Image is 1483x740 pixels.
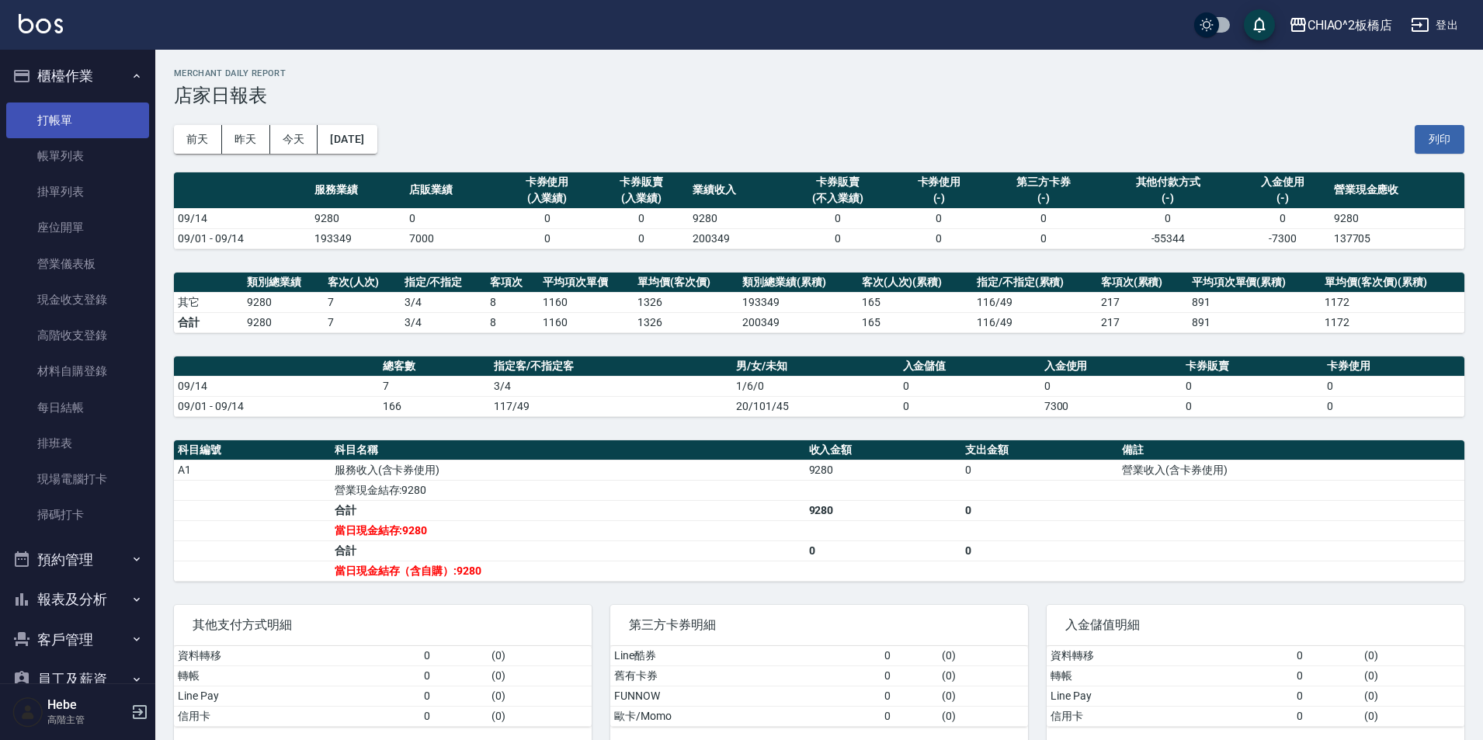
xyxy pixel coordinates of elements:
td: 165 [858,292,973,312]
td: 其它 [174,292,243,312]
td: 0 [899,376,1040,396]
th: 客項次(累積) [1097,273,1188,293]
td: 09/14 [174,208,311,228]
table: a dense table [174,646,592,727]
div: 卡券使用 [896,174,983,190]
td: 3/4 [490,376,732,396]
td: 9280 [689,208,783,228]
div: 卡券使用 [504,174,591,190]
td: -7300 [1235,228,1330,248]
span: 第三方卡券明細 [629,617,1009,633]
td: 1/6/0 [732,376,899,396]
td: ( 0 ) [938,665,1028,686]
table: a dense table [174,172,1464,249]
td: 116 / 49 [973,292,1097,312]
td: 9280 [243,312,324,332]
td: 0 [880,706,939,726]
td: 1326 [634,312,738,332]
th: 客項次 [486,273,539,293]
div: (-) [1239,190,1326,207]
td: 0 [405,208,500,228]
td: 09/01 - 09/14 [174,228,311,248]
th: 類別總業績 [243,273,324,293]
td: 7 [324,312,401,332]
div: (入業績) [504,190,591,207]
a: 掃碼打卡 [6,497,149,533]
td: 7 [379,376,490,396]
table: a dense table [174,356,1464,417]
td: 1172 [1321,312,1464,332]
td: 1326 [634,292,738,312]
button: 登出 [1405,11,1464,40]
td: ( 0 ) [488,686,592,706]
th: 平均項次單價 [539,273,634,293]
table: a dense table [174,440,1464,582]
th: 科目名稱 [331,440,805,460]
td: 09/01 - 09/14 [174,396,379,416]
div: CHIAO^2板橋店 [1308,16,1393,35]
td: 0 [500,208,595,228]
td: 0 [1323,396,1464,416]
th: 平均項次單價(累積) [1188,273,1322,293]
td: 0 [783,228,892,248]
th: 科目編號 [174,440,331,460]
td: 7300 [1040,396,1182,416]
button: 列印 [1415,125,1464,154]
th: 營業現金應收 [1330,172,1464,209]
td: Line Pay [174,686,420,706]
button: 櫃檯作業 [6,56,149,96]
td: ( 0 ) [1360,665,1464,686]
div: (不入業績) [787,190,888,207]
td: 0 [805,540,962,561]
div: 卡券販賣 [787,174,888,190]
td: 0 [1235,208,1330,228]
td: 0 [420,706,488,726]
a: 掛單列表 [6,174,149,210]
td: 0 [594,228,689,248]
div: 第三方卡券 [990,174,1096,190]
th: 指定/不指定(累積) [973,273,1097,293]
p: 高階主管 [47,713,127,727]
div: 入金使用 [1239,174,1326,190]
td: 0 [1182,376,1323,396]
td: 217 [1097,292,1188,312]
td: 193349 [738,292,857,312]
td: 0 [1182,396,1323,416]
td: 217 [1097,312,1188,332]
th: 收入金額 [805,440,962,460]
a: 現場電腦打卡 [6,461,149,497]
table: a dense table [1047,646,1464,727]
td: 0 [420,646,488,666]
td: 當日現金結存:9280 [331,520,805,540]
td: A1 [174,460,331,480]
td: 8 [486,312,539,332]
td: 8 [486,292,539,312]
td: 7 [324,292,401,312]
td: 0 [961,460,1118,480]
td: 9280 [805,500,962,520]
button: 報表及分析 [6,579,149,620]
td: 0 [1101,208,1235,228]
td: 7000 [405,228,500,248]
td: 0 [892,228,987,248]
td: Line Pay [1047,686,1293,706]
td: 轉帳 [1047,665,1293,686]
td: ( 0 ) [938,686,1028,706]
td: 0 [986,228,1100,248]
img: Person [12,697,43,728]
td: ( 0 ) [488,646,592,666]
td: 營業現金結存:9280 [331,480,805,500]
th: 客次(人次) [324,273,401,293]
td: 0 [986,208,1100,228]
th: 入金儲值 [899,356,1040,377]
a: 營業儀表板 [6,246,149,282]
td: 0 [1293,706,1360,726]
td: 0 [1293,686,1360,706]
a: 材料自購登錄 [6,353,149,389]
h5: Hebe [47,697,127,713]
th: 備註 [1118,440,1464,460]
td: 營業收入(含卡券使用) [1118,460,1464,480]
a: 排班表 [6,426,149,461]
td: 117/49 [490,396,732,416]
td: 3/4 [401,312,487,332]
